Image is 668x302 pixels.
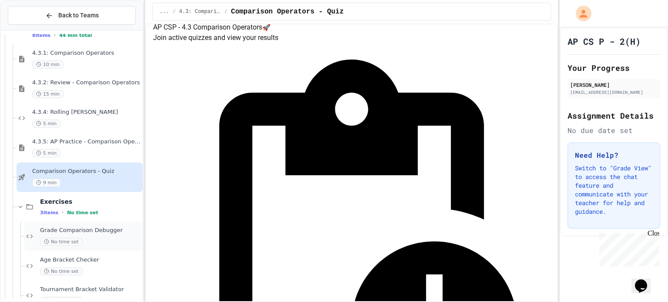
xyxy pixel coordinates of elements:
span: / [173,8,176,15]
span: No time set [40,267,83,275]
span: 3 items [40,210,58,216]
div: My Account [567,3,594,23]
h1: AP CS P - 2(H) [568,35,641,47]
span: 9 min [32,179,60,187]
span: No time set [40,238,83,246]
p: Switch to "Grade View" to access the chat feature and communicate with your teacher for help and ... [575,164,653,216]
span: Comparison Operators - Quiz [32,168,141,175]
span: 4.3.4: Rolling [PERSON_NAME] [32,109,141,116]
span: 4.3: Comparison Operators [179,8,221,15]
span: Exercises [40,198,141,206]
span: 5 min [32,149,60,157]
span: ... [160,8,169,15]
span: • [54,32,56,39]
span: 4.3.2: Review - Comparison Operators [32,79,141,86]
span: Back to Teams [58,11,99,20]
div: [EMAIL_ADDRESS][DOMAIN_NAME] [570,89,658,96]
span: 4.3.5: AP Practice - Comparison Operators [32,138,141,146]
span: 5 min [32,119,60,128]
span: 4.3.1: Comparison Operators [32,50,141,57]
span: Age Bracket Checker [40,256,141,264]
span: Grade Comparison Debugger [40,227,141,234]
div: Chat with us now!Close [3,3,60,55]
p: Join active quizzes and view your results [153,33,550,43]
div: No due date set [568,125,660,136]
span: No time set [67,210,98,216]
span: • [62,209,63,216]
iframe: chat widget [631,267,659,293]
span: 10 min [32,60,63,69]
span: 44 min total [59,33,92,38]
div: [PERSON_NAME] [570,81,658,89]
span: 8 items [32,33,50,38]
h2: Your Progress [568,62,660,74]
h3: Need Help? [575,150,653,160]
h4: AP CSP - 4.3 Comparison Operators 🚀 [153,22,550,33]
button: Back to Teams [8,6,136,25]
iframe: chat widget [596,229,659,266]
span: Comparison Operators - Quiz [231,7,344,17]
span: 15 min [32,90,63,98]
h2: Assignment Details [568,110,660,122]
span: Tournament Bracket Validator [40,286,141,293]
span: / [224,8,227,15]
